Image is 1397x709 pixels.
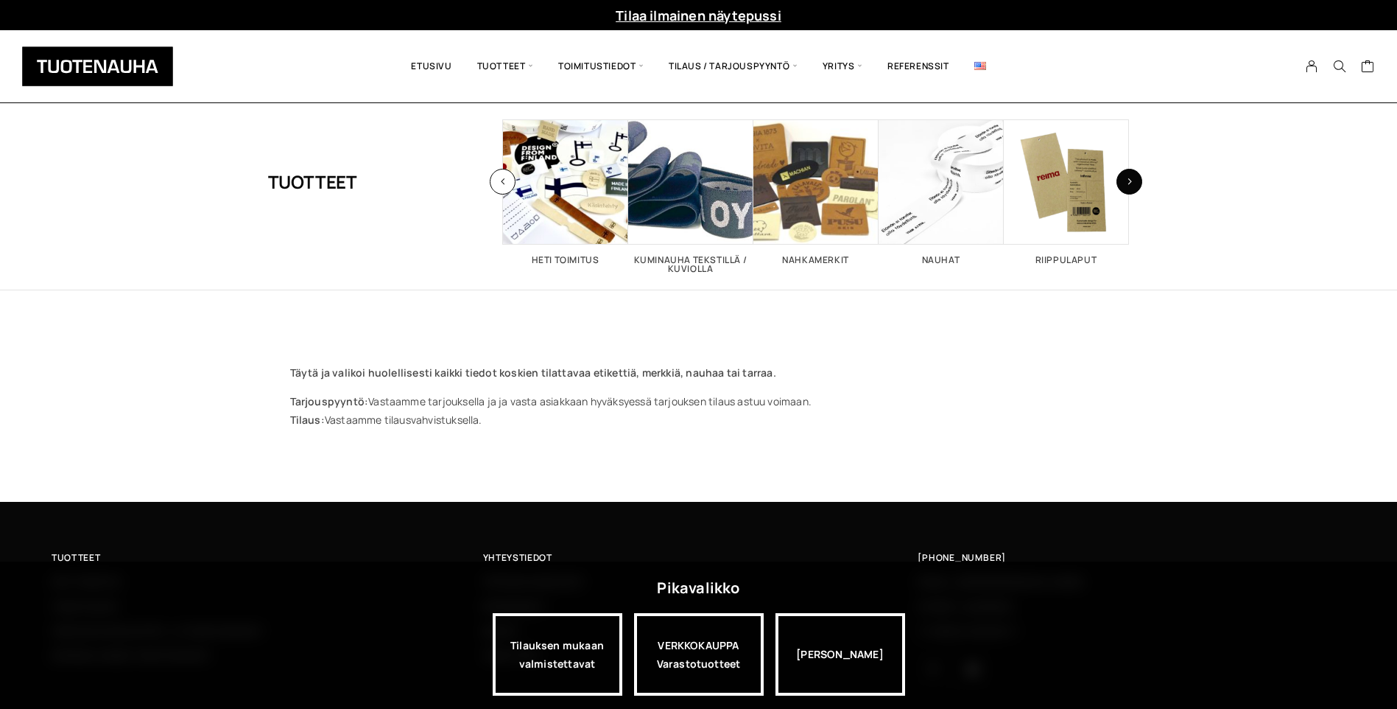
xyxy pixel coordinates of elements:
[810,41,875,91] span: Yritys
[483,550,915,565] a: Yhteystiedot
[398,41,464,91] a: Etusivu
[875,41,962,91] a: Referenssit
[918,550,1006,565] a: [PHONE_NUMBER]
[656,41,810,91] span: Tilaus / Tarjouspyyntö
[546,41,656,91] span: Toimitustiedot
[1326,60,1354,73] button: Search
[1004,119,1129,265] a: Visit product category Riippulaput
[628,119,753,273] a: Visit product category Kuminauha tekstillä / kuviolla
[290,366,776,380] strong: Täytä ja valikoi huolellisesti kaikki tiedot koskien tilattavaa etikettiä, merkkiä, nauhaa tai ta...
[616,7,781,24] a: Tilaa ilmainen näytepussi
[879,119,1004,265] a: Visit product category Nauhat
[775,613,905,696] div: [PERSON_NAME]
[493,613,622,696] a: Tilauksen mukaan valmistettavat
[879,256,1004,265] h2: Nauhat
[1004,256,1129,265] h2: Riippulaput
[22,46,173,86] img: Tuotenauha Oy
[52,550,483,565] a: Tuotteet
[465,41,546,91] span: Tuotteet
[657,575,739,601] div: Pikavalikko
[52,550,100,565] span: Tuotteet
[753,256,879,265] h2: Nahkamerkit
[503,256,628,265] h2: Heti toimitus
[1361,59,1375,77] a: Cart
[753,119,879,265] a: Visit product category Nahkamerkit
[483,550,552,565] span: Yhteystiedot
[268,119,357,245] h1: Tuotteet
[290,392,1108,429] p: Vastaamme tarjouksella ja ja vasta asiakkaan hyväksyessä tarjouksen tilaus astuu voimaan. Vastaam...
[634,613,764,696] div: VERKKOKAUPPA Varastotuotteet
[503,119,628,265] a: Visit product category Heti toimitus
[628,256,753,273] h2: Kuminauha tekstillä / kuviolla
[974,62,986,70] img: English
[1298,60,1326,73] a: My Account
[290,394,369,408] strong: Tarjouspyyntö:
[634,613,764,696] a: VERKKOKAUPPAVarastotuotteet
[290,413,325,427] strong: Tilaus:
